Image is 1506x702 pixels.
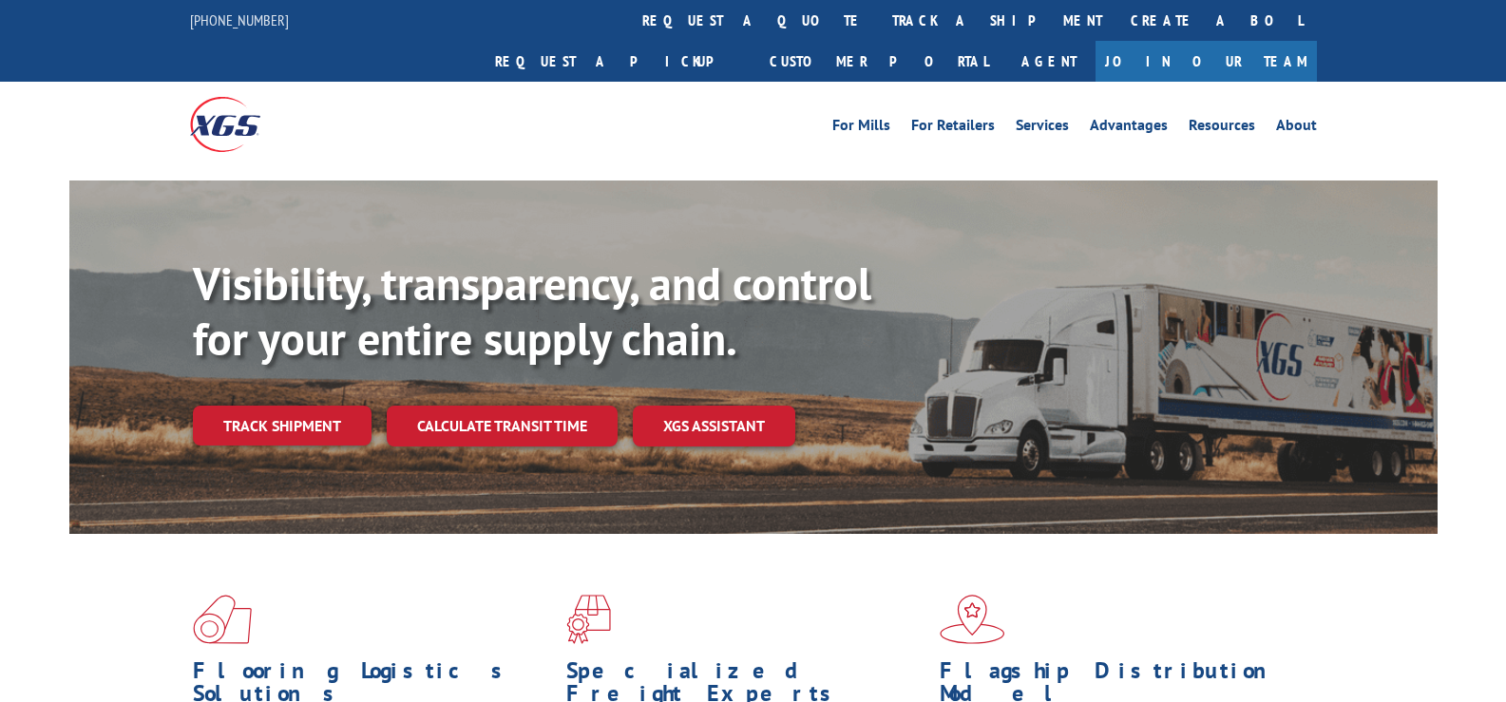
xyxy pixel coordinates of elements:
[193,595,252,644] img: xgs-icon-total-supply-chain-intelligence-red
[193,254,871,368] b: Visibility, transparency, and control for your entire supply chain.
[832,118,890,139] a: For Mills
[481,41,755,82] a: Request a pickup
[1002,41,1096,82] a: Agent
[911,118,995,139] a: For Retailers
[940,595,1005,644] img: xgs-icon-flagship-distribution-model-red
[1276,118,1317,139] a: About
[755,41,1002,82] a: Customer Portal
[633,406,795,446] a: XGS ASSISTANT
[193,406,372,446] a: Track shipment
[1090,118,1168,139] a: Advantages
[190,10,289,29] a: [PHONE_NUMBER]
[566,595,611,644] img: xgs-icon-focused-on-flooring-red
[1189,118,1255,139] a: Resources
[1096,41,1317,82] a: Join Our Team
[387,406,618,446] a: Calculate transit time
[1016,118,1069,139] a: Services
